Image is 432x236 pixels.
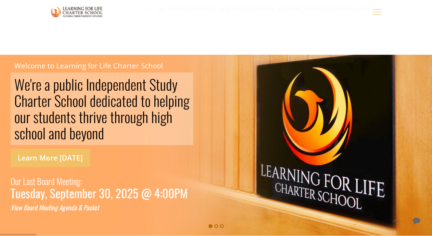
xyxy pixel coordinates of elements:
div: o [125,109,130,125]
div: h [142,109,148,125]
div: g [77,174,80,188]
div: e [62,174,66,188]
div: h [166,109,172,125]
div: h [22,93,28,109]
div: 0 [162,188,168,197]
div: r [33,93,37,109]
div: t [69,174,71,188]
div: o [145,93,151,109]
div: s [33,109,38,125]
a: Back to top icon [388,213,404,228]
div: d [98,125,104,141]
div: b [69,125,75,141]
div: e [131,76,136,93]
div: p [168,93,174,109]
div: e [21,188,26,197]
div: a [28,93,33,109]
div: a [45,174,48,188]
div: : [160,188,162,197]
div: e [101,76,107,93]
div: t [48,203,50,212]
div: n [136,76,142,93]
div: B [37,174,42,188]
div: s [14,125,20,141]
div: S [50,188,55,197]
div: h [25,125,31,141]
div: 0 [121,188,127,197]
div: 0 [105,188,111,197]
div: g [183,93,189,109]
div: i [14,203,15,212]
div: b [82,188,88,197]
div: o [37,125,43,141]
div: n [60,109,66,125]
div: t [37,93,42,109]
div: : [80,174,82,188]
div: c [77,76,83,93]
div: u [15,188,21,197]
div: n [68,203,71,212]
div: M [57,174,62,188]
div: o [86,125,92,141]
div: 0 [168,188,174,197]
div: e [15,203,18,212]
div: e [46,203,48,212]
div: C [14,93,22,109]
div: o [42,174,45,188]
div: n [92,125,98,141]
div: g [55,203,58,212]
div: W [14,76,25,93]
div: I [86,76,89,93]
div: d [125,76,131,93]
div: e [101,109,107,125]
div: h [83,109,89,125]
div: n [52,203,55,212]
div: e [75,125,81,141]
div: , [45,188,47,197]
div: e [55,109,60,125]
div: 4 [154,188,160,197]
div: a [35,188,40,197]
div: r [26,109,30,125]
div: 3 [99,188,105,197]
a: View Board Meeting Agenda & Packet [11,203,99,212]
div: d [95,76,101,93]
div: h [154,93,160,109]
div: e [42,93,47,109]
div: p [60,188,66,197]
div: u [20,109,26,125]
div: i [71,174,73,188]
div: l [71,76,74,93]
div: s [30,174,33,188]
div: e [160,93,165,109]
div: t [156,76,160,93]
div: a [86,203,89,212]
div: r [18,174,21,188]
div: d [34,203,37,212]
div: t [66,109,71,125]
div: l [84,93,87,109]
div: a [49,125,54,141]
div: u [59,76,65,93]
div: B [23,203,27,212]
div: , [111,188,113,197]
div: o [72,93,78,109]
div: t [110,109,114,125]
div: 2 [115,188,121,197]
div: d [166,76,172,93]
div: b [65,76,71,93]
div: o [78,93,84,109]
div: r [92,188,96,197]
div: o [31,125,37,141]
div: h [151,109,157,125]
div: u [130,109,136,125]
div: i [157,109,160,125]
div: e [36,76,42,93]
div: e [43,203,46,212]
div: c [61,93,66,109]
div: w [18,203,22,212]
a: Learn More [DATE] [11,149,90,167]
div: h [66,93,72,109]
div: c [20,125,25,141]
div: a [26,174,30,188]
